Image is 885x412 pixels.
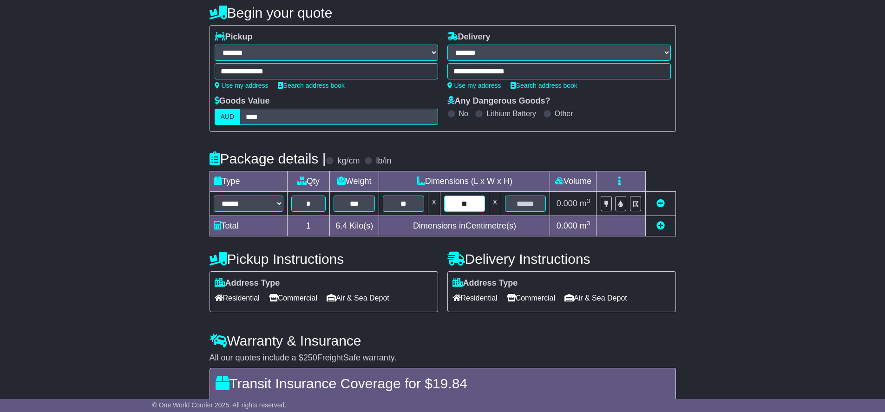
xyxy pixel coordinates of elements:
span: m [580,221,590,230]
td: Dimensions in Centimetre(s) [379,216,550,236]
div: All our quotes include a $ FreightSafe warranty. [210,353,676,363]
label: kg/cm [337,156,360,166]
sup: 3 [587,220,590,227]
h4: Delivery Instructions [447,251,676,267]
span: Air & Sea Depot [327,291,389,305]
span: Air & Sea Depot [564,291,627,305]
h4: Pickup Instructions [210,251,438,267]
span: 0.000 [557,199,577,208]
label: Delivery [447,32,491,42]
a: Add new item [656,221,665,230]
td: Total [210,216,287,236]
td: Volume [550,171,597,192]
span: 19.84 [433,376,467,391]
label: Goods Value [215,96,270,106]
td: x [428,192,440,216]
span: Commercial [507,291,555,305]
label: lb/in [376,156,391,166]
td: 1 [287,216,330,236]
span: © One World Courier 2025. All rights reserved. [152,401,287,409]
span: Residential [452,291,498,305]
span: Residential [215,291,260,305]
h4: Package details | [210,151,326,166]
span: 0.000 [557,221,577,230]
label: Address Type [215,278,280,288]
label: AUD [215,109,241,125]
a: Use my address [447,82,501,89]
td: Kilo(s) [330,216,379,236]
td: Weight [330,171,379,192]
label: Lithium Battery [486,109,536,118]
span: Commercial [269,291,317,305]
label: Any Dangerous Goods? [447,96,551,106]
a: Search address book [278,82,345,89]
span: 250 [303,353,317,362]
span: 6.4 [335,221,347,230]
label: No [459,109,468,118]
label: Other [555,109,573,118]
a: Search address book [511,82,577,89]
span: m [580,199,590,208]
label: Address Type [452,278,518,288]
td: x [489,192,501,216]
td: Dimensions (L x W x H) [379,171,550,192]
h4: Transit Insurance Coverage for $ [216,376,670,391]
a: Use my address [215,82,269,89]
sup: 3 [587,197,590,204]
td: Type [210,171,287,192]
h4: Warranty & Insurance [210,333,676,348]
h4: Begin your quote [210,5,676,20]
label: Pickup [215,32,253,42]
a: Remove this item [656,199,665,208]
td: Qty [287,171,330,192]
